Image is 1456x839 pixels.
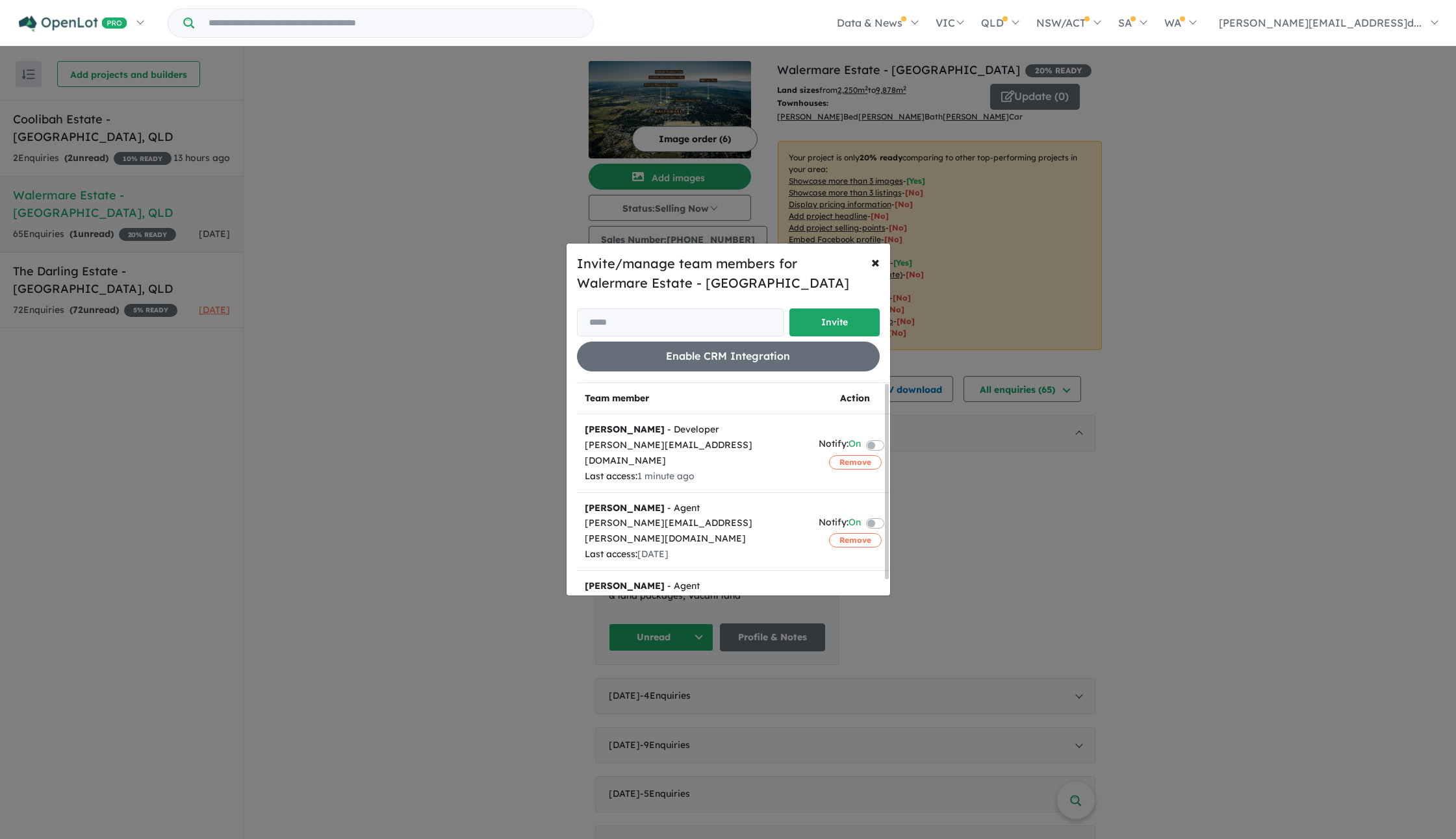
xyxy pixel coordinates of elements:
[871,252,880,271] span: ×
[1219,16,1422,29] span: [PERSON_NAME][EMAIL_ADDRESS]d...
[819,436,861,454] div: Notify:
[577,342,880,371] button: Enable CRM Integration
[585,547,803,562] div: Last access:
[849,593,861,610] span: On
[577,254,880,293] h5: Invite/manage team members for Walermare Estate - [GEOGRAPHIC_DATA]
[811,382,900,414] th: Action
[849,515,861,532] span: On
[585,469,803,484] div: Last access:
[829,533,882,547] button: Remove
[585,438,803,469] div: [PERSON_NAME][EMAIL_ADDRESS][DOMAIN_NAME]
[849,436,861,454] span: On
[585,516,803,547] div: [PERSON_NAME][EMAIL_ADDRESS][PERSON_NAME][DOMAIN_NAME]
[585,580,665,592] strong: [PERSON_NAME]
[585,501,803,516] div: - Agent
[637,470,695,482] span: 1 minute ago
[585,422,803,438] div: - Developer
[585,502,665,514] strong: [PERSON_NAME]
[829,455,882,470] button: Remove
[819,515,861,532] div: Notify:
[577,382,811,414] th: Team member
[19,16,127,32] img: Openlot PRO Logo White
[585,579,803,594] div: - Agent
[585,594,803,625] div: [PERSON_NAME][EMAIL_ADDRESS][PERSON_NAME][DOMAIN_NAME]
[819,593,861,610] div: Notify:
[637,548,669,560] span: [DATE]
[585,423,665,435] strong: [PERSON_NAME]
[789,308,880,336] button: Invite
[197,9,591,37] input: Try estate name, suburb, builder or developer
